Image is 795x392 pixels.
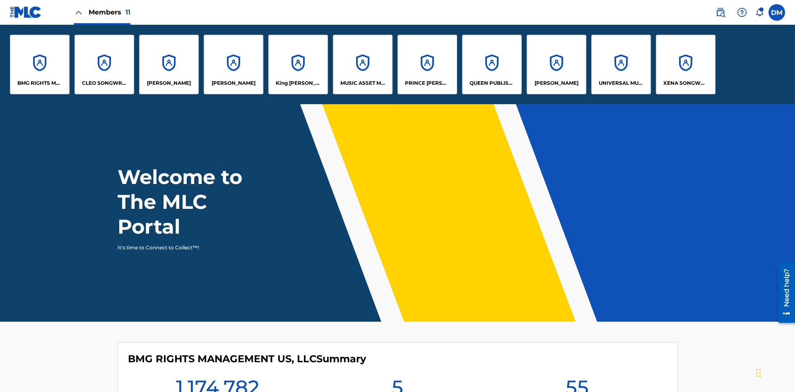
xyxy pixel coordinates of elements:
a: Accounts[PERSON_NAME] [139,35,199,94]
p: XENA SONGWRITER [663,79,708,87]
a: Accounts[PERSON_NAME] [527,35,586,94]
a: AccountsPRINCE [PERSON_NAME] [397,35,457,94]
p: BMG RIGHTS MANAGEMENT US, LLC [17,79,63,87]
iframe: Resource Center [772,259,795,327]
img: MLC Logo [10,6,42,18]
a: AccountsUNIVERSAL MUSIC PUB GROUP [591,35,651,94]
img: search [715,7,725,17]
h4: BMG RIGHTS MANAGEMENT US, LLC [128,353,366,365]
a: Accounts[PERSON_NAME] [204,35,263,94]
img: Close [74,7,84,17]
p: QUEEN PUBLISHA [470,79,515,87]
p: RONALD MCTESTERSON [535,79,578,87]
p: UNIVERSAL MUSIC PUB GROUP [599,79,644,87]
div: User Menu [768,4,785,21]
a: AccountsBMG RIGHTS MANAGEMENT US, LLC [10,35,70,94]
p: ELVIS COSTELLO [147,79,191,87]
span: Members [89,7,130,17]
span: 11 [125,8,130,16]
a: Public Search [712,4,729,21]
p: It's time to Connect to Collect™! [118,244,261,251]
p: EYAMA MCSINGER [212,79,255,87]
a: AccountsQUEEN PUBLISHA [462,35,522,94]
p: CLEO SONGWRITER [82,79,127,87]
p: King McTesterson [276,79,321,87]
div: Help [734,4,750,21]
a: AccountsXENA SONGWRITER [656,35,715,94]
a: AccountsMUSIC ASSET MANAGEMENT (MAM) [333,35,393,94]
iframe: Chat Widget [754,352,795,392]
a: AccountsKing [PERSON_NAME] [268,35,328,94]
div: Notifications [755,8,764,17]
a: AccountsCLEO SONGWRITER [75,35,134,94]
div: Drag [756,361,761,385]
img: help [737,7,747,17]
h1: Welcome to The MLC Portal [118,165,272,239]
p: MUSIC ASSET MANAGEMENT (MAM) [340,79,385,87]
p: PRINCE MCTESTERSON [405,79,450,87]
